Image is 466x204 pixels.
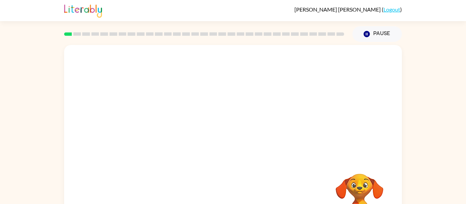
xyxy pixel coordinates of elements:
[383,6,400,13] a: Logout
[352,26,402,42] button: Pause
[294,6,382,13] span: [PERSON_NAME] [PERSON_NAME]
[294,6,402,13] div: ( )
[64,3,102,18] img: Literably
